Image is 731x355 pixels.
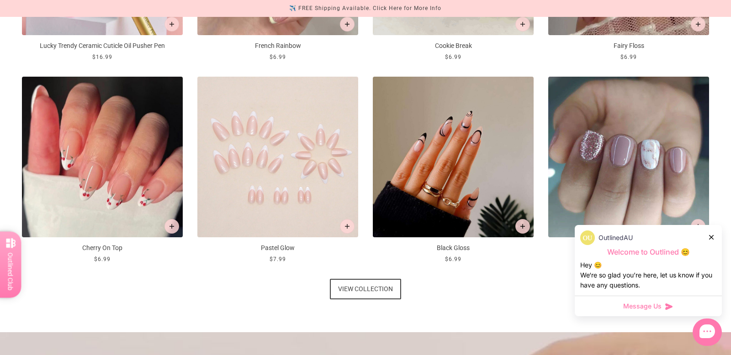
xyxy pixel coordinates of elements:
span: $6.99 [620,54,637,60]
img: data:image/png;base64,iVBORw0KGgoAAAANSUhEUgAAACQAAAAkCAYAAADhAJiYAAAC6klEQVR4AexVPWgUQRT+dvf29v6... [580,230,595,245]
p: Lucky Trendy Ceramic Cuticle Oil Pusher Pen [22,41,183,51]
button: Add to cart [691,219,705,234]
p: Welcome to Outlined 😊 [580,247,716,257]
span: $16.99 [92,54,112,60]
p: French Rainbow [197,41,358,51]
button: Add to cart [340,17,355,31]
p: Fairy Floss [548,41,709,51]
p: Black Gloss [373,243,534,253]
span: View collection [338,279,393,299]
p: Dreamy Pink Marble [548,243,709,253]
span: $7.99 [270,256,286,262]
div: ✈️ FREE Shipping Available. Click Here for More Info [289,4,441,13]
button: Add to cart [691,17,705,31]
button: Add to cart [515,17,530,31]
a: Cherry On Top-Press on Manicure-OutlinedCherry On Top-Press on Manicure-Outlined Add to cart Cher... [22,77,183,264]
span: $6.99 [270,54,286,60]
a: Pastel Glow - Press On NailsPastel Glow - Press On Nails Add to cart Pastel Glow $7.99 [197,77,358,264]
button: Add to cart [164,17,179,31]
span: $6.99 [445,54,461,60]
a: Dreamy Pink Marble - Press On NailsDreamy Pink Marble - Press On Nails Add to cart Dreamy Pink Ma... [548,77,709,264]
span: $6.99 [94,256,111,262]
span: Message Us [623,302,662,311]
p: Cherry On Top [22,243,183,253]
a: Black Gloss-Press on Manicure-OutlinedBlack Gloss-Press on Manicure-Outlined Add to cart Black Gl... [373,77,534,264]
p: OutlinedAU [599,233,633,243]
p: Cookie Break [373,41,534,51]
div: Hey 😊 We‘re so glad you’re here, let us know if you have any questions. [580,260,716,290]
button: Add to cart [340,219,355,234]
button: Add to cart [515,219,530,234]
button: Add to cart [164,219,179,234]
p: Pastel Glow [197,243,358,253]
span: $6.99 [445,256,461,262]
a: View collection [330,279,401,299]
